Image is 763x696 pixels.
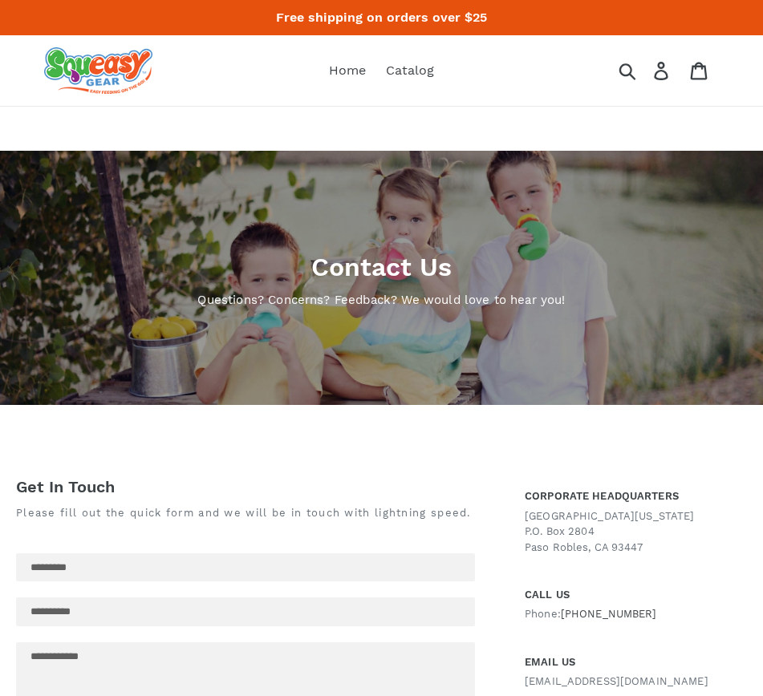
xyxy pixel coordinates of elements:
a: Home [321,59,374,83]
span: [PHONE_NUMBER] [561,608,657,620]
p: Please fill out the quick form and we will be in touch with lightning speed. [16,505,493,521]
h1: CORPORATE HEADQUARTERS [525,490,747,503]
p: Paso Robles, CA 93447 [525,540,747,556]
a: Catalog [378,59,442,83]
p: P.O. Box 2804 [525,524,747,540]
h1: CALL US [525,589,719,601]
img: squeasy gear snacker portable food pouch [44,47,152,94]
p: [EMAIL_ADDRESS][DOMAIN_NAME] [525,674,719,690]
font: Questions? Concerns? Feedback? We would love to hear you! [197,293,565,307]
p: Phone: [525,606,719,622]
span: Home [329,63,366,79]
h1: EMAIL US [525,656,719,669]
font: Contact Us [311,252,452,282]
h1: Get In Touch [16,477,493,497]
p: [GEOGRAPHIC_DATA][US_STATE] [525,508,747,524]
span: Catalog [386,63,434,79]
